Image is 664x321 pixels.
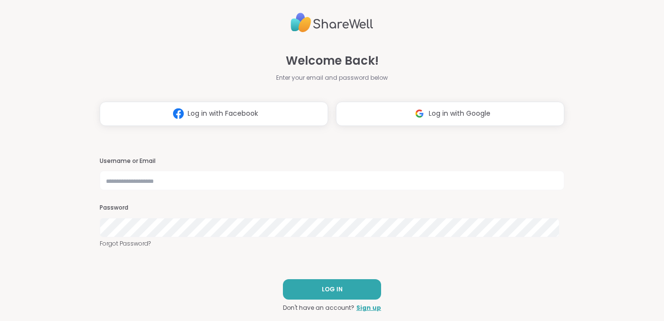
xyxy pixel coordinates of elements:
[276,73,388,82] span: Enter your email and password below
[100,204,564,212] h3: Password
[286,52,379,70] span: Welcome Back!
[169,105,188,123] img: ShareWell Logomark
[322,285,343,294] span: LOG IN
[100,157,564,165] h3: Username or Email
[410,105,429,123] img: ShareWell Logomark
[291,9,373,36] img: ShareWell Logo
[283,303,354,312] span: Don't have an account?
[283,279,381,300] button: LOG IN
[356,303,381,312] a: Sign up
[100,102,328,126] button: Log in with Facebook
[429,108,490,119] span: Log in with Google
[188,108,258,119] span: Log in with Facebook
[100,239,564,248] a: Forgot Password?
[336,102,564,126] button: Log in with Google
